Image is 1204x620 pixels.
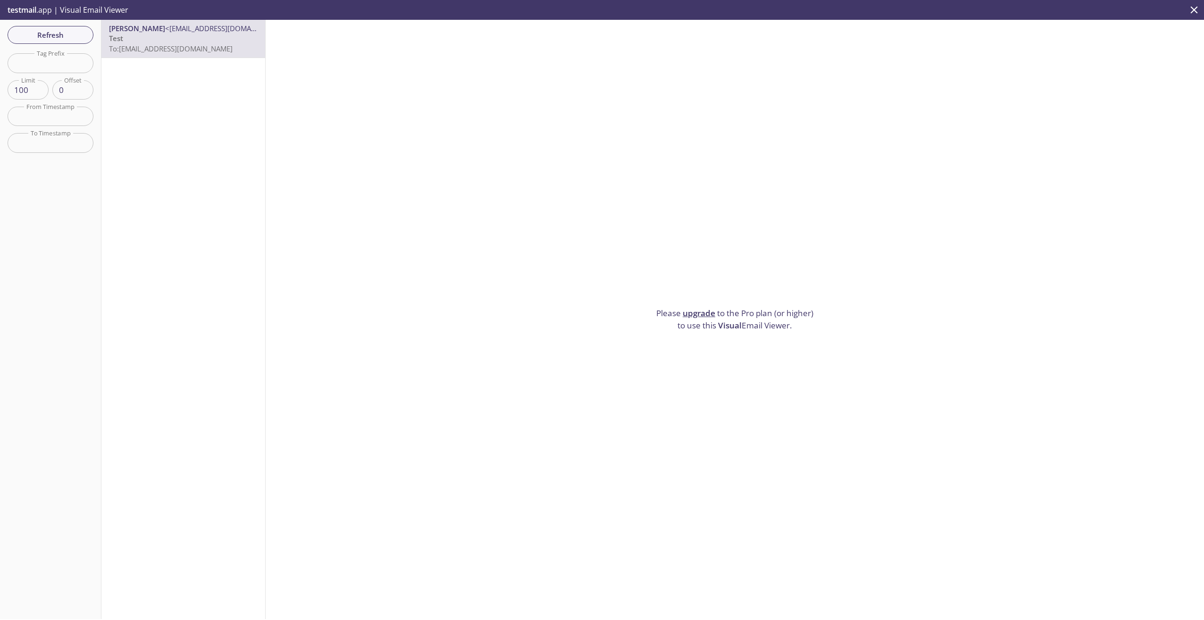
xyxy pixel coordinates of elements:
[109,44,233,53] span: To: [EMAIL_ADDRESS][DOMAIN_NAME]
[109,34,123,43] span: Test
[718,320,742,331] span: Visual
[101,20,265,58] nav: emails
[15,29,86,41] span: Refresh
[8,5,36,15] span: testmail
[683,308,715,318] a: upgrade
[109,24,165,33] span: [PERSON_NAME]
[652,307,818,331] p: Please to the Pro plan (or higher) to use this Email Viewer.
[165,24,287,33] span: <[EMAIL_ADDRESS][DOMAIN_NAME]>
[101,20,265,58] div: [PERSON_NAME]<[EMAIL_ADDRESS][DOMAIN_NAME]>TestTo:[EMAIL_ADDRESS][DOMAIN_NAME]
[8,26,93,44] button: Refresh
